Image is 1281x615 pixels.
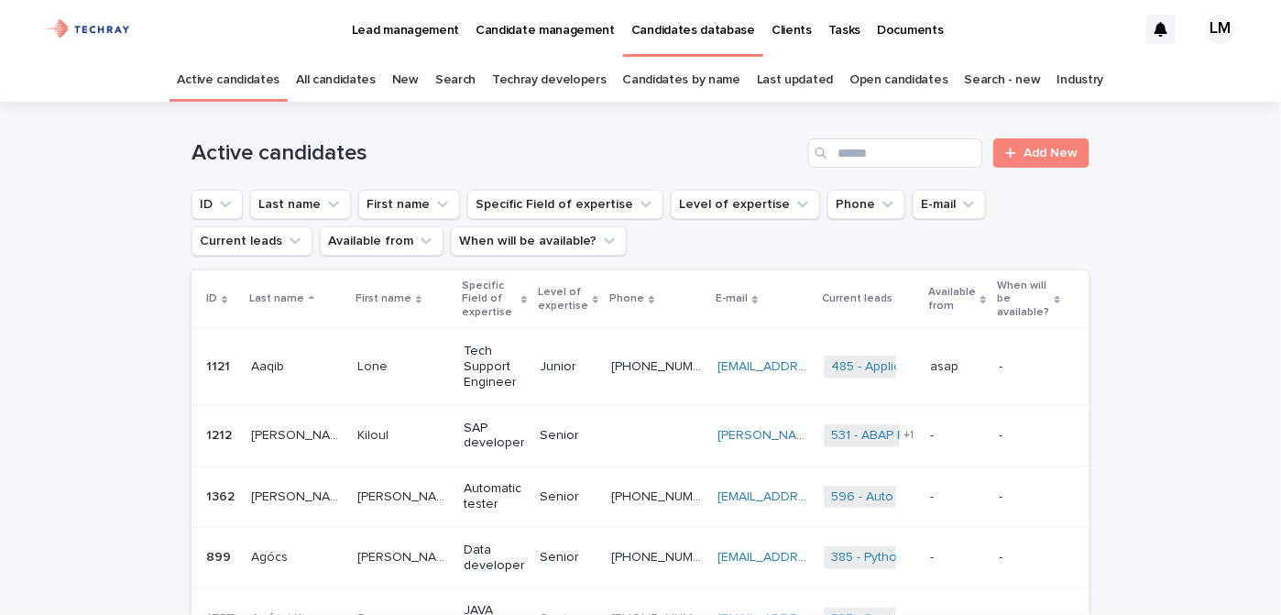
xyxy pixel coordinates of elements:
[178,59,280,102] a: Active candidates
[192,405,1089,467] tr: 12121212 [PERSON_NAME][PERSON_NAME] KiloulKiloul SAP developerSenior [PERSON_NAME][EMAIL_ADDRESS]...
[1206,15,1235,44] div: LM
[609,289,644,309] p: Phone
[808,138,982,168] input: Search
[356,289,411,309] p: First name
[192,190,243,219] button: ID
[827,190,905,219] button: Phone
[611,360,720,373] a: [PHONE_NUMBER]
[717,360,925,373] a: [EMAIL_ADDRESS][DOMAIN_NAME]
[451,226,627,256] button: When will be available?
[357,356,391,375] p: Lone
[831,489,975,505] a: 596 - Auto tester-Senior
[930,356,962,375] p: asap
[540,550,597,566] p: Senior
[831,428,1047,444] a: 531 - ABAP Entwickler Berater-Senior
[192,467,1089,528] tr: 13621362 [PERSON_NAME][PERSON_NAME] [PERSON_NAME][PERSON_NAME] Automatic testerSenior[PHONE_NUMBE...
[37,11,138,48] img: xG6Muz3VQV2JDbePcW7p
[540,428,597,444] p: Senior
[462,276,517,323] p: Specific Field of expertise
[1000,489,1060,505] p: -
[464,421,525,452] p: SAP developer
[251,424,346,444] p: [PERSON_NAME]
[249,289,304,309] p: Last name
[464,481,525,512] p: Automatic tester
[251,546,291,566] p: Agócs
[206,356,234,375] p: 1121
[392,59,419,102] a: New
[250,190,351,219] button: Last name
[716,289,748,309] p: E-mail
[1057,59,1104,102] a: Industry
[296,59,376,102] a: All candidates
[1024,147,1078,159] span: Add New
[464,543,525,574] p: Data developer
[192,226,312,256] button: Current leads
[1000,428,1060,444] p: -
[492,59,606,102] a: Techray developers
[671,190,820,219] button: Level of expertise
[822,289,892,309] p: Current leads
[1000,550,1060,566] p: -
[831,359,1154,375] a: 485 - Application Support Engineer (SAP MOM) -Medior
[464,344,525,390] p: Tech Support Engineer
[757,59,833,102] a: Last updated
[192,140,801,167] h1: Active candidates
[930,486,937,505] p: -
[965,59,1041,102] a: Search - new
[717,551,925,564] a: [EMAIL_ADDRESS][DOMAIN_NAME]
[849,59,947,102] a: Open candidates
[435,59,476,102] a: Search
[192,329,1089,405] tr: 11211121 AaqibAaqib LoneLone Tech Support EngineerJunior[PHONE_NUMBER] [EMAIL_ADDRESS][DOMAIN_NAM...
[928,282,976,316] p: Available from
[540,359,597,375] p: Junior
[717,429,1024,442] a: [PERSON_NAME][EMAIL_ADDRESS][DOMAIN_NAME]
[913,190,986,219] button: E-mail
[540,489,597,505] p: Senior
[611,490,720,503] a: [PHONE_NUMBER]
[206,486,238,505] p: 1362
[611,551,720,564] a: [PHONE_NUMBER]
[206,424,235,444] p: 1212
[358,190,460,219] button: First name
[717,490,925,503] a: [EMAIL_ADDRESS][DOMAIN_NAME]
[467,190,663,219] button: Specific Field of expertise
[1000,359,1060,375] p: -
[251,486,346,505] p: [PERSON_NAME]
[206,546,235,566] p: 899
[206,289,217,309] p: ID
[251,356,288,375] p: Aaqib
[831,550,1097,566] a: 385 - Python fejlesztő (medior/senior)-Medior
[357,486,453,505] p: [PERSON_NAME]
[357,546,453,566] p: [PERSON_NAME]
[903,430,914,441] span: + 1
[357,424,392,444] p: Kiloul
[998,276,1050,323] p: When will be available?
[192,527,1089,588] tr: 899899 AgócsAgócs [PERSON_NAME][PERSON_NAME] Data developerSenior[PHONE_NUMBER] [EMAIL_ADDRESS][D...
[623,59,740,102] a: Candidates by name
[993,138,1089,168] a: Add New
[930,546,937,566] p: -
[320,226,443,256] button: Available from
[930,424,937,444] p: -
[538,282,588,316] p: Level of expertise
